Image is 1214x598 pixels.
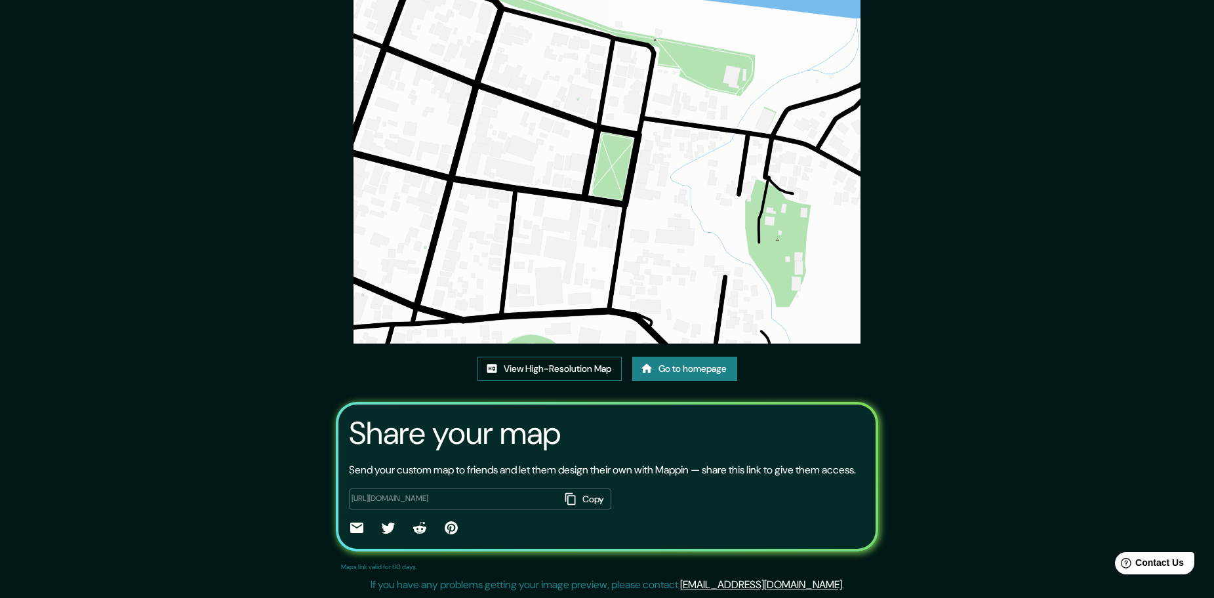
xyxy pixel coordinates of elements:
p: Maps link valid for 60 days. [341,562,417,572]
h3: Share your map [349,415,561,452]
button: Copy [560,488,611,510]
p: Send your custom map to friends and let them design their own with Mappin — share this link to gi... [349,462,856,478]
a: Go to homepage [632,357,737,381]
a: [EMAIL_ADDRESS][DOMAIN_NAME] [680,578,842,591]
a: View High-Resolution Map [477,357,622,381]
iframe: Help widget launcher [1097,547,1200,584]
p: If you have any problems getting your image preview, please contact . [371,577,844,593]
